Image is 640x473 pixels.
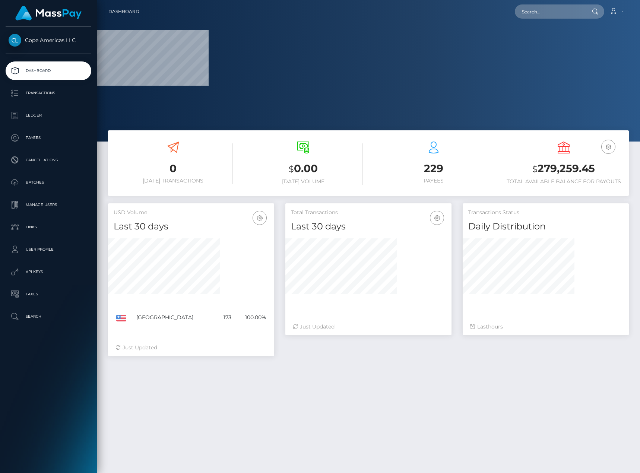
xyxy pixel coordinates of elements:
[9,132,88,143] p: Payees
[6,173,91,192] a: Batches
[6,263,91,281] a: API Keys
[114,161,233,176] h3: 0
[244,178,363,185] h6: [DATE] Volume
[134,309,216,326] td: [GEOGRAPHIC_DATA]
[6,240,91,259] a: User Profile
[114,209,269,216] h5: USD Volume
[504,161,624,177] h3: 279,259.45
[115,344,267,352] div: Just Updated
[6,218,91,236] a: Links
[289,164,294,174] small: $
[216,309,234,326] td: 173
[9,177,88,188] p: Batches
[470,323,621,331] div: Last hours
[291,220,446,233] h4: Last 30 days
[108,4,139,19] a: Dashboard
[9,266,88,277] p: API Keys
[468,209,623,216] h5: Transactions Status
[6,151,91,169] a: Cancellations
[291,209,446,216] h5: Total Transactions
[6,84,91,102] a: Transactions
[9,199,88,210] p: Manage Users
[374,178,493,184] h6: Payees
[6,128,91,147] a: Payees
[293,323,444,331] div: Just Updated
[6,37,91,44] span: Cope Americas LLC
[9,155,88,166] p: Cancellations
[6,307,91,326] a: Search
[9,34,21,47] img: Cope Americas LLC
[374,161,493,176] h3: 229
[244,161,363,177] h3: 0.00
[468,220,623,233] h4: Daily Distribution
[9,88,88,99] p: Transactions
[114,178,233,184] h6: [DATE] Transactions
[9,222,88,233] p: Links
[9,65,88,76] p: Dashboard
[6,61,91,80] a: Dashboard
[6,196,91,214] a: Manage Users
[515,4,585,19] input: Search...
[9,311,88,322] p: Search
[15,6,82,20] img: MassPay Logo
[9,289,88,300] p: Taxes
[6,106,91,125] a: Ledger
[114,220,269,233] h4: Last 30 days
[9,110,88,121] p: Ledger
[116,315,126,321] img: US.png
[6,285,91,304] a: Taxes
[504,178,624,185] h6: Total Available Balance for Payouts
[9,244,88,255] p: User Profile
[532,164,538,174] small: $
[234,309,269,326] td: 100.00%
